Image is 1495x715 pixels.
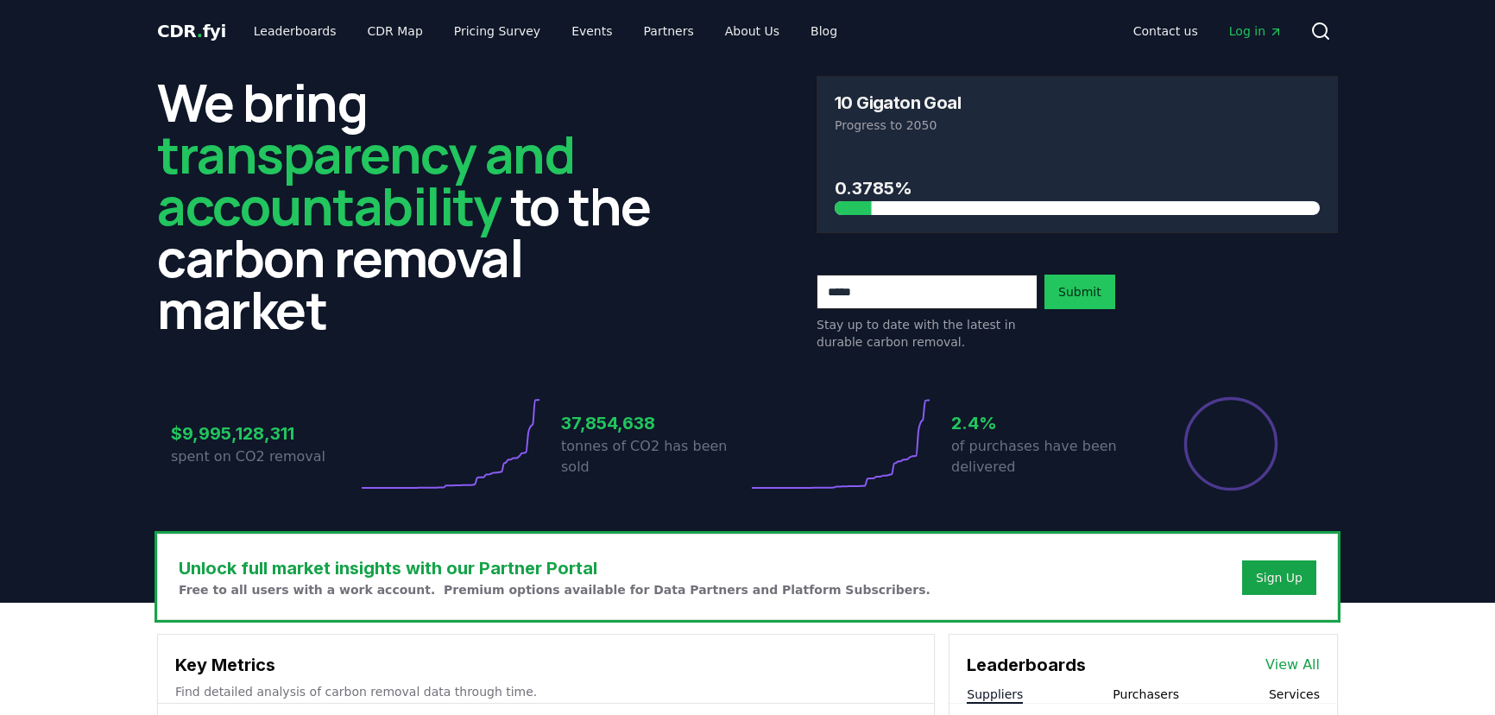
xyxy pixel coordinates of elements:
p: spent on CO2 removal [171,446,357,467]
nav: Main [240,16,851,47]
a: Contact us [1120,16,1212,47]
div: Percentage of sales delivered [1183,395,1279,492]
h3: $9,995,128,311 [171,421,357,446]
a: Leaderboards [240,16,350,47]
a: Sign Up [1256,569,1303,586]
button: Purchasers [1113,686,1179,703]
span: Log in [1229,22,1283,40]
p: Stay up to date with the latest in durable carbon removal. [817,316,1038,351]
button: Sign Up [1242,560,1316,595]
a: CDR.fyi [157,19,226,43]
span: transparency and accountability [157,118,574,241]
h3: 2.4% [951,410,1138,436]
h3: 0.3785% [835,175,1320,201]
p: Find detailed analysis of carbon removal data through time. [175,683,917,700]
a: Pricing Survey [440,16,554,47]
a: CDR Map [354,16,437,47]
a: Partners [630,16,708,47]
span: . [197,21,203,41]
p: Progress to 2050 [835,117,1320,134]
p: of purchases have been delivered [951,436,1138,478]
h2: We bring to the carbon removal market [157,76,678,335]
p: tonnes of CO2 has been sold [561,436,747,478]
a: Events [558,16,626,47]
nav: Main [1120,16,1296,47]
a: View All [1265,655,1320,675]
button: Suppliers [967,686,1023,703]
p: Free to all users with a work account. Premium options available for Data Partners and Platform S... [179,581,930,598]
button: Services [1269,686,1320,703]
h3: 37,854,638 [561,410,747,436]
a: Log in [1215,16,1296,47]
h3: 10 Gigaton Goal [835,94,961,111]
span: CDR fyi [157,21,226,41]
button: Submit [1044,275,1115,309]
h3: Key Metrics [175,652,917,678]
a: About Us [711,16,793,47]
h3: Leaderboards [967,652,1086,678]
a: Blog [797,16,851,47]
h3: Unlock full market insights with our Partner Portal [179,555,930,581]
